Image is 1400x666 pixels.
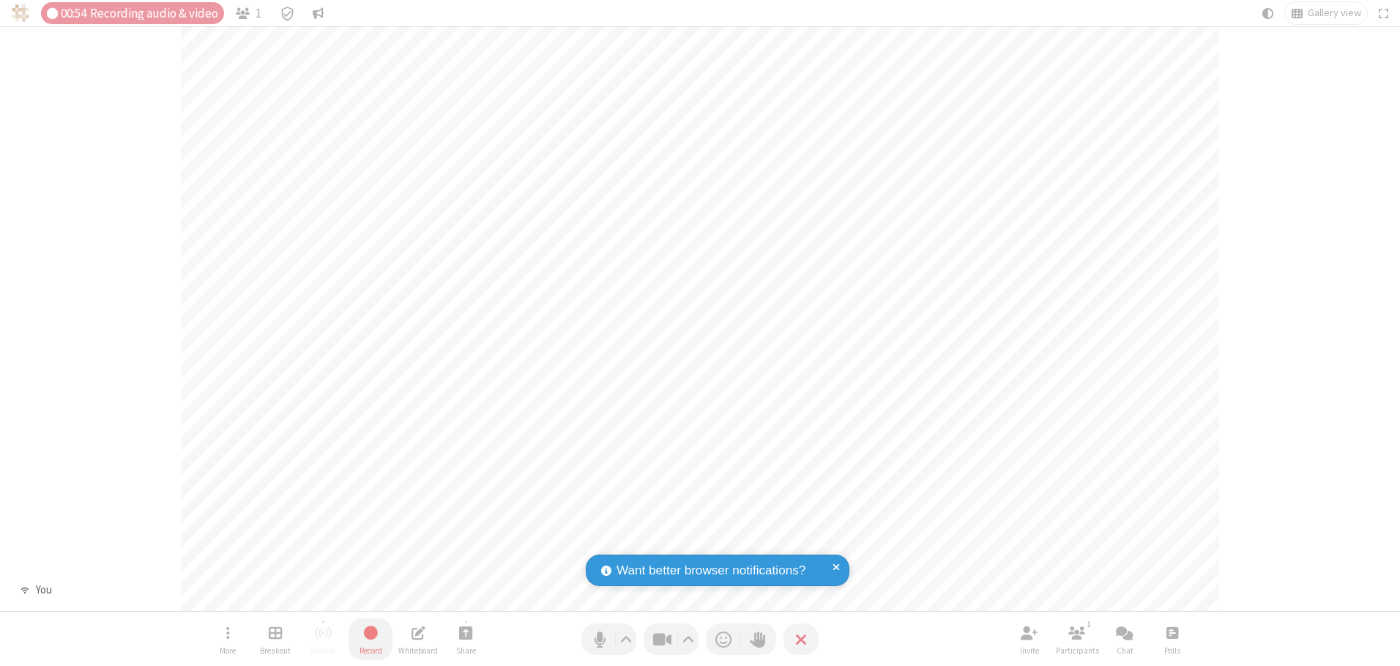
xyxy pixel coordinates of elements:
span: Invite [1020,646,1039,655]
span: More [220,646,236,655]
button: Video setting [679,624,699,655]
div: You [30,582,57,599]
button: Invite participants (Alt+I) [1008,618,1051,660]
button: Manage Breakout Rooms [253,618,297,660]
span: Participants [1056,646,1099,655]
button: Open menu [206,618,250,660]
button: Change layout [1285,2,1367,24]
span: Recording audio & video [90,7,218,21]
span: Gallery view [1308,7,1361,19]
button: Stop recording [349,618,392,660]
button: Conversation [307,2,330,24]
button: Open chat [1103,618,1147,660]
span: Want better browser notifications? [617,561,805,580]
span: Polls [1164,646,1180,655]
button: Open participant list [1055,618,1099,660]
button: Audio settings [617,624,636,655]
button: Fullscreen [1373,2,1395,24]
button: Mute (Alt+A) [581,624,636,655]
button: Open poll [1150,618,1194,660]
img: QA Selenium DO NOT DELETE OR CHANGE [12,4,29,22]
span: 1 [256,7,261,21]
button: Using system theme [1256,2,1280,24]
button: Open participant list [230,2,268,24]
button: Open shared whiteboard [396,618,440,660]
button: End or leave meeting [783,624,819,655]
div: Meeting details Encryption enabled [273,2,301,24]
span: Breakout [260,646,291,655]
button: Unable to start streaming without first stopping recording [301,618,345,660]
button: Start sharing [444,618,488,660]
span: Record [360,646,382,655]
div: Audio & video [41,2,224,24]
span: Whiteboard [398,646,438,655]
span: Chat [1117,646,1133,655]
button: Send a reaction [706,624,741,655]
button: Raise hand [741,624,776,655]
div: 1 [1083,618,1095,631]
button: Stop video (Alt+V) [644,624,699,655]
span: Stream [310,646,335,655]
span: 00:54 [61,7,86,21]
span: Share [456,646,476,655]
